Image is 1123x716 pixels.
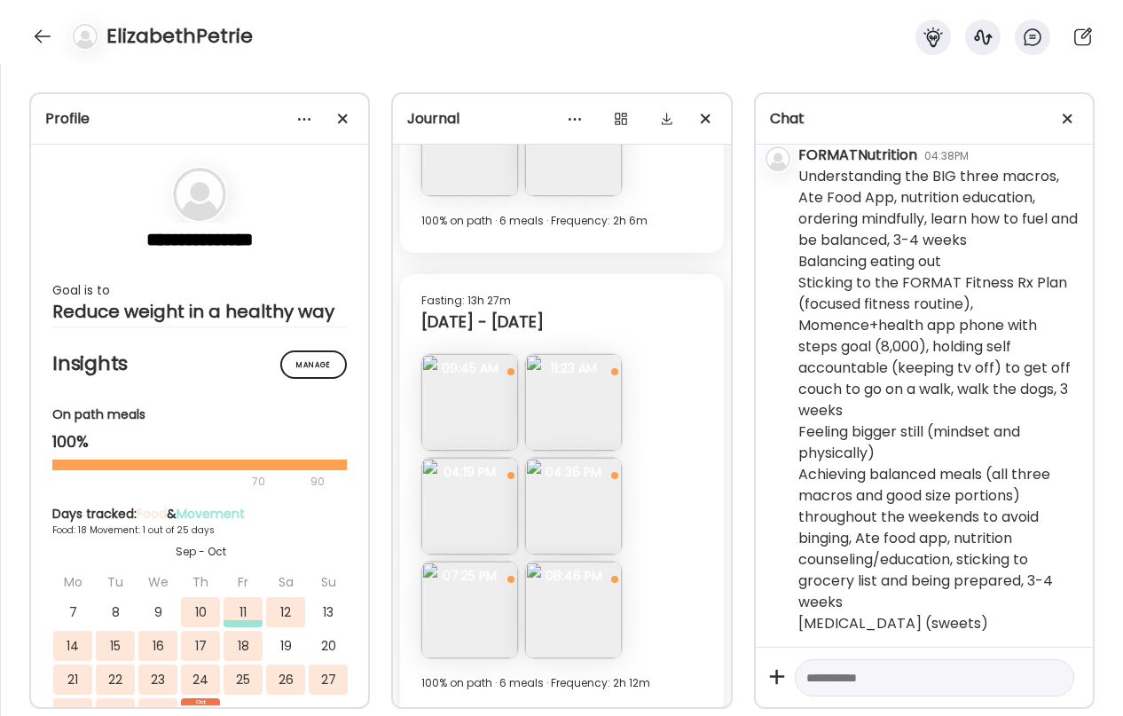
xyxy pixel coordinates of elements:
[266,597,305,627] div: 12
[224,631,263,661] div: 18
[138,567,177,597] div: We
[421,568,518,584] span: 07:25 PM
[224,567,263,597] div: Fr
[798,166,1079,634] div: Understanding the BIG three macros, Ate Food App, nutrition education, ordering mindfully, learn ...
[770,108,1079,130] div: Chat
[52,523,349,537] div: Food: 18 Movement: 1 out of 25 days
[52,544,349,560] div: Sep - Oct
[421,673,702,694] div: 100% on path · 6 meals · Frequency: 2h 12m
[53,665,92,695] div: 21
[52,350,347,377] h2: Insights
[106,22,253,51] h4: ElizabethPetrie
[96,631,135,661] div: 15
[52,471,305,492] div: 70
[421,354,518,451] img: images%2FuoYiWjixOgQ8TTFdzvnghxuIVJQ2%2FqtTnQin6H9jb5SL2UiKA%2FOgq1yj24dupEO3R6R0XJ_240
[525,464,622,480] span: 04:36 PM
[96,567,135,597] div: Tu
[525,354,622,451] img: images%2FuoYiWjixOgQ8TTFdzvnghxuIVJQ2%2FmUMhGRylQcHhjmFJvL79%2Fnh00XBrmbLNuyDZ6z8oQ_240
[181,597,220,627] div: 10
[53,567,92,597] div: Mo
[52,505,349,523] div: Days tracked: &
[525,360,622,376] span: 11:23 AM
[309,567,348,597] div: Su
[309,471,326,492] div: 90
[96,597,135,627] div: 8
[53,597,92,627] div: 7
[421,360,518,376] span: 09:45 AM
[137,505,167,523] span: Food
[177,505,245,523] span: Movement
[52,431,347,452] div: 100%
[224,597,263,627] div: 11
[309,597,348,627] div: 13
[421,458,518,555] img: images%2FuoYiWjixOgQ8TTFdzvnghxuIVJQ2%2F4q7hT3CuFscMZAdWejR2%2FjXpr5aUGcf16sv78XzEN_240
[280,350,347,379] div: Manage
[309,631,348,661] div: 20
[181,567,220,597] div: Th
[525,99,622,196] img: images%2FuoYiWjixOgQ8TTFdzvnghxuIVJQ2%2FzH5fbqQB0fkW8uOLHNNb%2F0l9k0t7g9Vhvek6zeiRZ_240
[266,631,305,661] div: 19
[421,464,518,480] span: 04:19 PM
[421,99,518,196] img: images%2FuoYiWjixOgQ8TTFdzvnghxuIVJQ2%2F8eoBWqLZMUv78YsYMZpX%2FM0NE2obHvakGZqTdMrlK_240
[421,562,518,658] img: images%2FuoYiWjixOgQ8TTFdzvnghxuIVJQ2%2FRYhfyBj1XYXUqGNzTYuk%2Fzel6l37lyVYqwOY57jd2_240
[53,631,92,661] div: 14
[421,290,702,311] div: Fasting: 13h 27m
[766,146,790,171] img: bg-avatar-default.svg
[224,665,263,695] div: 25
[266,665,305,695] div: 26
[181,698,220,705] div: Oct
[525,458,622,555] img: images%2FuoYiWjixOgQ8TTFdzvnghxuIVJQ2%2Fby7ZW50HU3roat1rnc2o%2F7kfiCxSxYnR9TIOLddw5_240
[173,168,226,221] img: bg-avatar-default.svg
[924,148,969,164] div: 04:38PM
[138,665,177,695] div: 23
[52,301,347,322] div: Reduce weight in a healthy way
[138,597,177,627] div: 9
[525,562,622,658] img: images%2FuoYiWjixOgQ8TTFdzvnghxuIVJQ2%2FTPLleKs2x3RjeOakdBW4%2FJevalLSvinJE17dsddGN_240
[798,145,917,166] div: FORMATNutrition
[181,631,220,661] div: 17
[52,405,347,424] div: On path meals
[421,311,702,333] div: [DATE] - [DATE]
[421,210,702,232] div: 100% on path · 6 meals · Frequency: 2h 6m
[309,665,348,695] div: 27
[52,279,347,301] div: Goal is to
[138,631,177,661] div: 16
[181,665,220,695] div: 24
[73,24,98,49] img: bg-avatar-default.svg
[525,568,622,584] span: 08:46 PM
[266,567,305,597] div: Sa
[407,108,716,130] div: Journal
[96,665,135,695] div: 22
[45,108,354,130] div: Profile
